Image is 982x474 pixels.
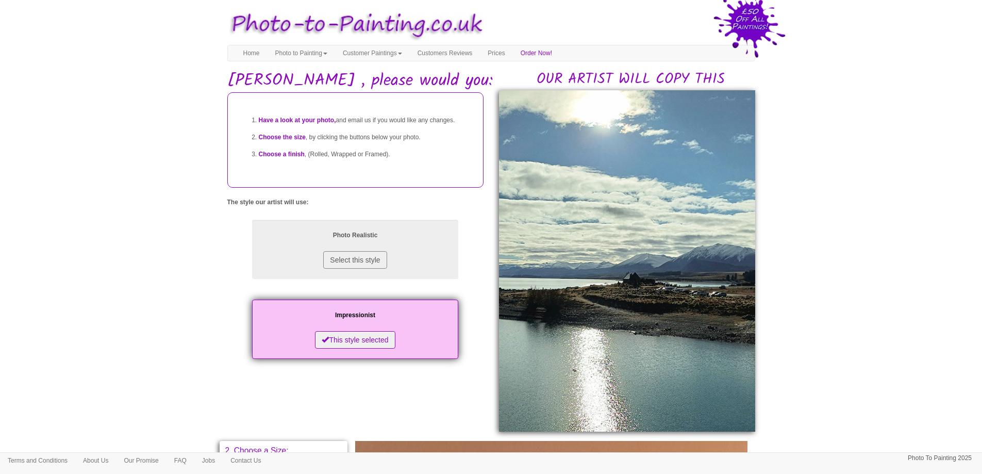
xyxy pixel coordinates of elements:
[227,72,755,90] h1: [PERSON_NAME] , please would you:
[262,230,448,241] p: Photo Realistic
[507,72,755,88] h2: OUR ARTIST WILL COPY THIS
[259,112,473,129] li: and email us if you would like any changes.
[223,453,269,468] a: Contact Us
[167,453,194,468] a: FAQ
[335,45,410,61] a: Customer Paintings
[315,331,395,349] button: This style selected
[236,45,268,61] a: Home
[410,45,480,61] a: Customers Reviews
[323,251,387,269] button: Select this style
[262,310,448,321] p: Impressionist
[225,447,342,455] p: 2. Choose a Size:
[259,117,336,124] span: Have a look at your photo,
[259,146,473,163] li: , (Rolled, Wrapped or Framed).
[499,90,755,432] img: Maureen , please would you:
[194,453,223,468] a: Jobs
[259,129,473,146] li: , by clicking the buttons below your photo.
[513,45,560,61] a: Order Now!
[268,45,335,61] a: Photo to Painting
[75,453,116,468] a: About Us
[908,453,972,464] p: Photo To Painting 2025
[116,453,166,468] a: Our Promise
[222,5,486,45] img: Photo to Painting
[259,151,305,158] span: Choose a finish
[259,134,306,141] span: Choose the size
[227,198,309,207] label: The style our artist will use:
[480,45,512,61] a: Prices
